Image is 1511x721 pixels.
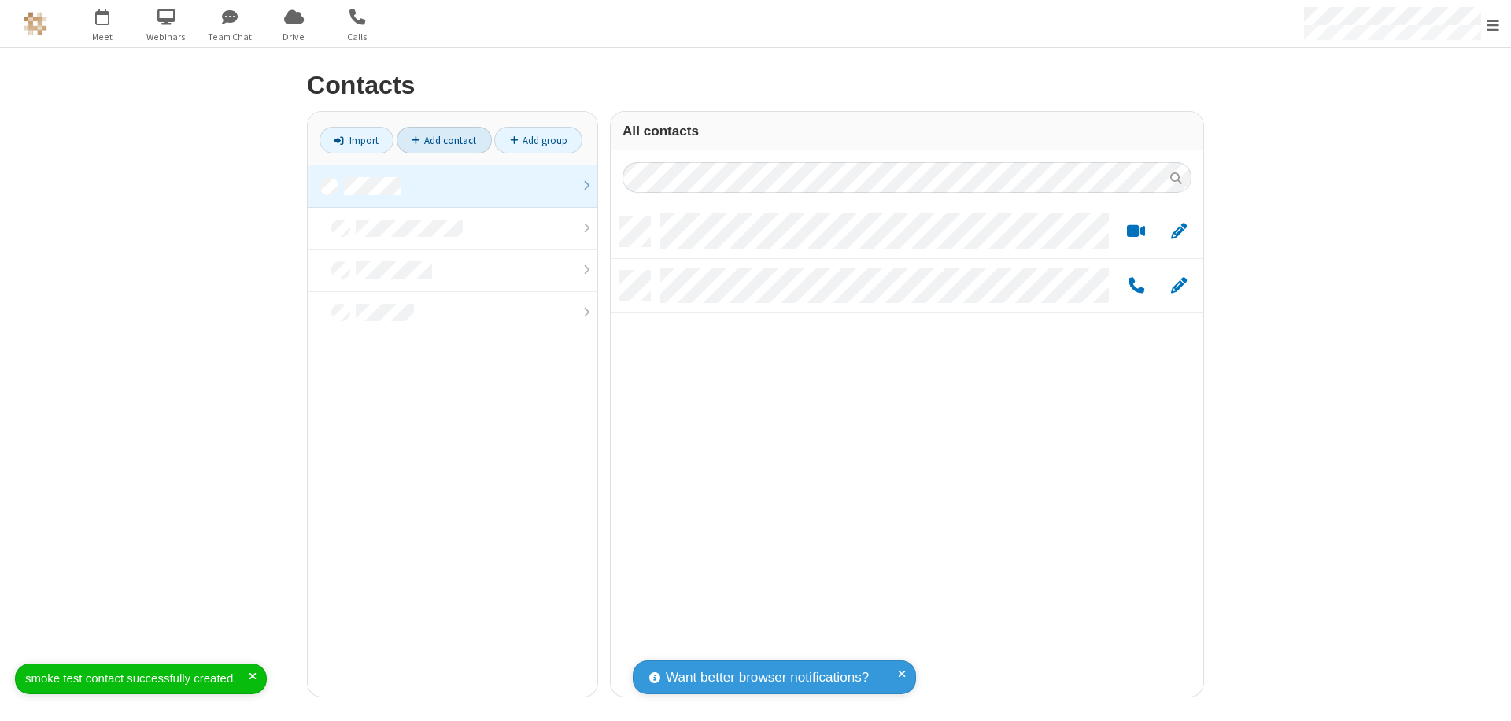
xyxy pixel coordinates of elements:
img: QA Selenium DO NOT DELETE OR CHANGE [24,12,47,35]
div: grid [611,205,1203,697]
h2: Contacts [307,72,1204,99]
span: Team Chat [201,30,260,44]
h3: All contacts [623,124,1191,139]
button: Call by phone [1121,276,1151,296]
span: Calls [328,30,387,44]
span: Webinars [137,30,196,44]
a: Import [320,127,393,153]
button: Edit [1163,276,1194,296]
span: Meet [73,30,132,44]
a: Add group [494,127,582,153]
a: Add contact [397,127,492,153]
button: Edit [1163,222,1194,242]
div: smoke test contact successfully created. [25,670,249,688]
span: Want better browser notifications? [666,667,869,688]
span: Drive [264,30,323,44]
button: Start a video meeting [1121,222,1151,242]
